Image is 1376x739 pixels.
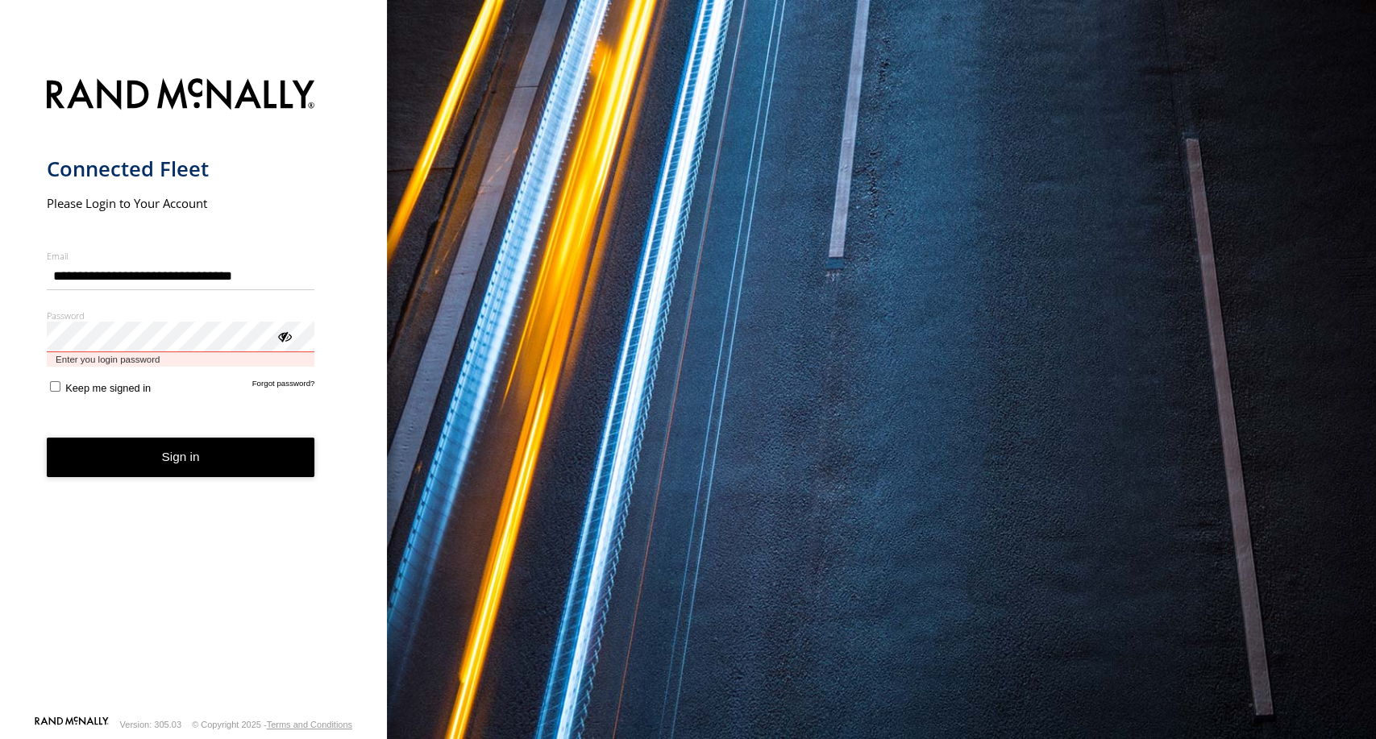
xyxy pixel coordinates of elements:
form: main [47,69,341,715]
img: Rand McNally [47,75,315,116]
input: Keep me signed in [50,381,60,392]
span: Keep me signed in [65,382,151,394]
label: Email [47,250,315,262]
span: Enter you login password [47,352,315,367]
h2: Please Login to Your Account [47,195,315,211]
div: © Copyright 2025 - [192,720,352,729]
div: ViewPassword [276,327,292,343]
a: Visit our Website [35,716,109,733]
h1: Connected Fleet [47,156,315,182]
a: Forgot password? [252,379,315,394]
div: Version: 305.03 [120,720,181,729]
a: Terms and Conditions [267,720,352,729]
label: Password [47,309,315,322]
button: Sign in [47,438,315,477]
